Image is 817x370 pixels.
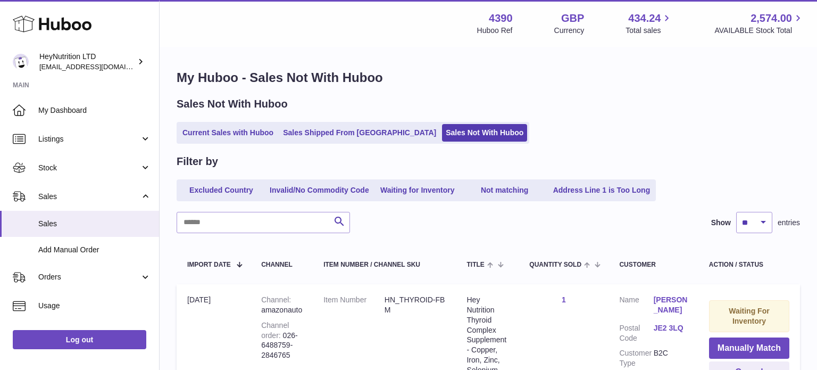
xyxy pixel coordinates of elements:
[266,182,373,199] a: Invalid/No Commodity Code
[709,338,789,359] button: Manually Match
[38,105,151,116] span: My Dashboard
[38,163,140,173] span: Stock
[13,54,29,70] img: info@heynutrition.com
[489,11,513,26] strong: 4390
[554,26,585,36] div: Currency
[561,11,584,26] strong: GBP
[177,97,288,111] h2: Sales Not With Huboo
[323,295,385,315] dt: Item Number
[562,295,566,304] a: 1
[279,124,440,142] a: Sales Shipped From [GEOGRAPHIC_DATA]
[619,261,687,268] div: Customer
[385,295,446,315] dd: HN_THYROID-FBM
[619,323,653,343] dt: Postal Code
[711,218,731,228] label: Show
[13,330,146,349] a: Log out
[714,11,804,36] a: 2,574.00 AVAILABLE Stock Total
[261,295,291,304] strong: Channel
[261,320,302,361] div: 026-6488759-2846765
[654,295,688,315] a: [PERSON_NAME]
[477,26,513,36] div: Huboo Ref
[729,307,769,325] strong: Waiting For Inventory
[38,301,151,311] span: Usage
[177,154,218,169] h2: Filter by
[39,62,156,71] span: [EMAIL_ADDRESS][DOMAIN_NAME]
[626,26,673,36] span: Total sales
[778,218,800,228] span: entries
[187,261,231,268] span: Import date
[38,192,140,202] span: Sales
[38,134,140,144] span: Listings
[654,323,688,333] a: JE2 3LQ
[323,261,445,268] div: Item Number / Channel SKU
[709,261,789,268] div: Action / Status
[38,219,151,229] span: Sales
[654,348,688,368] dd: B2C
[261,321,289,340] strong: Channel order
[628,11,661,26] span: 434.24
[38,245,151,255] span: Add Manual Order
[619,295,653,318] dt: Name
[39,52,135,72] div: HeyNutrition LTD
[38,272,140,282] span: Orders
[261,295,302,315] div: amazonauto
[177,69,800,86] h1: My Huboo - Sales Not With Huboo
[619,348,653,368] dt: Customer Type
[714,26,804,36] span: AVAILABLE Stock Total
[549,182,654,199] a: Address Line 1 is Too Long
[529,261,581,268] span: Quantity Sold
[179,124,277,142] a: Current Sales with Huboo
[751,11,792,26] span: 2,574.00
[462,182,547,199] a: Not matching
[261,261,302,268] div: Channel
[179,182,264,199] a: Excluded Country
[442,124,527,142] a: Sales Not With Huboo
[626,11,673,36] a: 434.24 Total sales
[375,182,460,199] a: Waiting for Inventory
[466,261,484,268] span: Title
